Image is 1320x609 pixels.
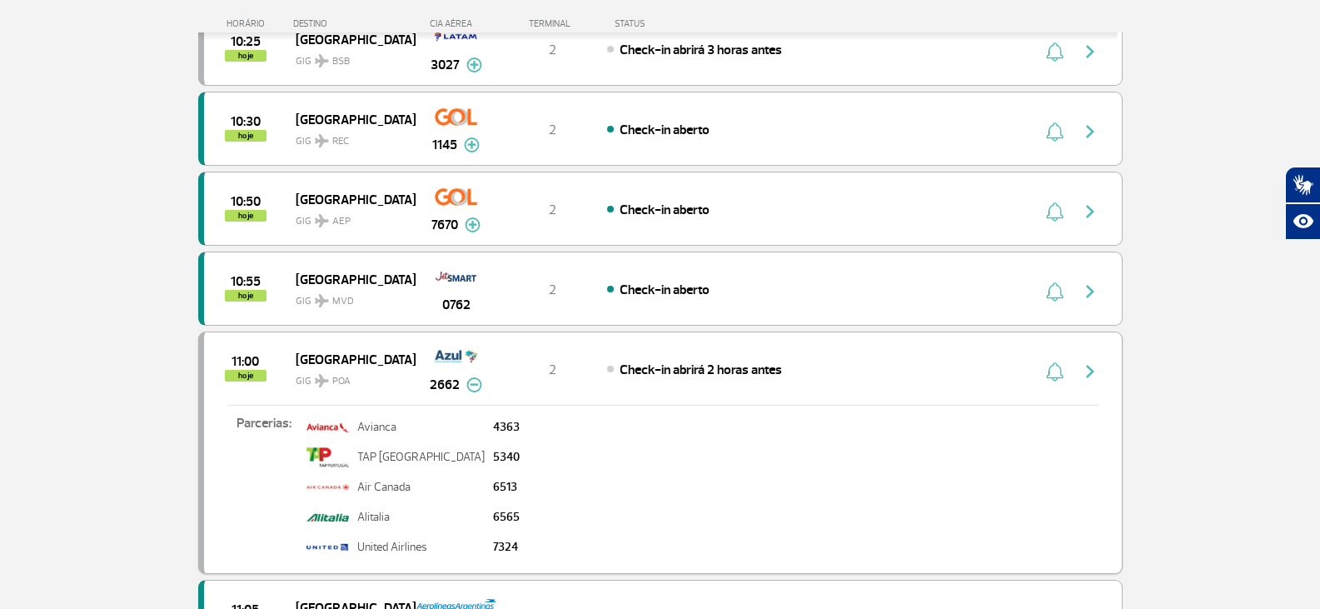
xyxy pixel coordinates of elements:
span: [GEOGRAPHIC_DATA] [296,108,402,130]
div: HORÁRIO [203,18,294,29]
img: alitalia.png [306,503,349,532]
img: destiny_airplane.svg [315,294,329,307]
span: [GEOGRAPHIC_DATA] [296,188,402,210]
span: Check-in aberto [620,282,710,298]
div: DESTINO [293,18,415,29]
span: GIG [296,285,402,309]
img: seta-direita-painel-voo.svg [1080,202,1100,222]
img: seta-direita-painel-voo.svg [1080,122,1100,142]
img: seta-direita-painel-voo.svg [1080,362,1100,382]
span: GIG [296,45,402,69]
img: destiny_airplane.svg [315,214,329,227]
span: 2025-08-28 10:50:00 [231,196,261,207]
span: 2662 [430,375,460,395]
button: Abrir tradutor de língua de sinais. [1285,167,1320,203]
span: 2 [549,42,556,58]
img: united.png [306,533,349,562]
span: POA [332,374,351,389]
div: Plugin de acessibilidade da Hand Talk. [1285,167,1320,240]
p: United Airlines [357,542,485,553]
span: GIG [296,205,402,229]
span: 3027 [431,55,460,75]
img: seta-direita-painel-voo.svg [1080,42,1100,62]
span: 0762 [442,295,471,315]
span: 2 [549,202,556,218]
img: mais-info-painel-voo.svg [466,57,482,72]
span: 2 [549,122,556,138]
img: air-canada2.png [306,473,349,502]
span: BSB [332,54,350,69]
img: sino-painel-voo.svg [1046,122,1063,142]
span: hoje [225,290,266,302]
p: 6565 [493,512,520,523]
span: GIG [296,125,402,149]
img: destiny_airplane.svg [315,374,329,387]
img: mais-info-painel-voo.svg [465,217,481,232]
span: AEP [332,214,351,229]
img: sino-painel-voo.svg [1046,282,1063,302]
span: Check-in aberto [620,122,710,138]
span: Check-in aberto [620,202,710,218]
img: destiny_airplane.svg [315,134,329,147]
img: sino-painel-voo.svg [1046,362,1063,382]
img: sino-painel-voo.svg [1046,202,1063,222]
span: [GEOGRAPHIC_DATA] [296,268,402,290]
img: seta-direita-painel-voo.svg [1080,282,1100,302]
span: 2025-08-28 11:00:00 [232,356,259,367]
img: sino-painel-voo.svg [1046,42,1063,62]
img: avianca.png [306,413,349,442]
span: hoje [225,50,266,62]
span: REC [332,134,349,149]
img: mais-info-painel-voo.svg [464,137,480,152]
div: STATUS [606,18,742,29]
span: Check-in abrirá 2 horas antes [620,362,782,378]
span: 2025-08-28 10:55:00 [231,276,261,287]
p: 5340 [493,452,520,463]
span: [GEOGRAPHIC_DATA] [296,348,402,370]
span: 2 [549,282,556,298]
p: Avianca [357,422,485,433]
button: Abrir recursos assistivos. [1285,203,1320,240]
img: tap.png [306,443,349,472]
span: hoje [225,370,266,382]
p: Parcerias: [204,413,302,550]
span: 2 [549,362,556,378]
p: 7324 [493,542,520,553]
p: TAP [GEOGRAPHIC_DATA] [357,452,485,463]
p: 6513 [493,482,520,493]
span: 1145 [432,135,457,155]
span: 7670 [431,215,458,235]
span: hoje [225,130,266,142]
span: 2025-08-28 10:25:00 [231,36,261,47]
p: 4363 [493,422,520,433]
span: 2025-08-28 10:30:00 [231,116,261,127]
div: TERMINAL [498,18,606,29]
img: menos-info-painel-voo.svg [466,377,482,392]
p: Air Canada [357,482,485,493]
p: Alitalia [357,512,485,523]
span: MVD [332,294,354,309]
span: Check-in abrirá 3 horas antes [620,42,782,58]
div: CIA AÉREA [415,18,498,29]
span: GIG [296,365,402,389]
span: hoje [225,210,266,222]
img: destiny_airplane.svg [315,54,329,67]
